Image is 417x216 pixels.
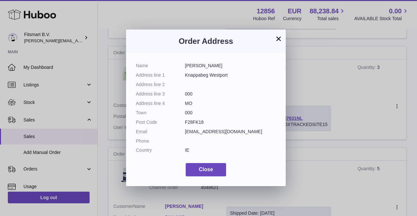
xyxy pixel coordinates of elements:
[186,163,226,176] button: Close
[185,110,276,116] dd: 000
[199,167,213,172] span: Close
[136,119,185,125] dt: Post Code
[185,119,276,125] dd: F28FK18
[185,91,276,97] dd: 000
[136,36,276,46] h3: Order Address
[136,91,185,97] dt: Address line 3
[136,63,185,69] dt: Name
[185,147,276,153] dd: IE
[185,129,276,135] dd: [EMAIL_ADDRESS][DOMAIN_NAME]
[136,110,185,116] dt: Town
[136,100,185,107] dt: Address line 4
[136,138,185,144] dt: Phone
[185,72,276,78] dd: Knappabeg Westport
[136,72,185,78] dt: Address line 1
[275,35,282,43] button: ×
[185,100,276,107] dd: MO
[185,63,276,69] dd: [PERSON_NAME]
[136,82,185,88] dt: Address line 2
[136,129,185,135] dt: Email
[136,147,185,153] dt: Country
